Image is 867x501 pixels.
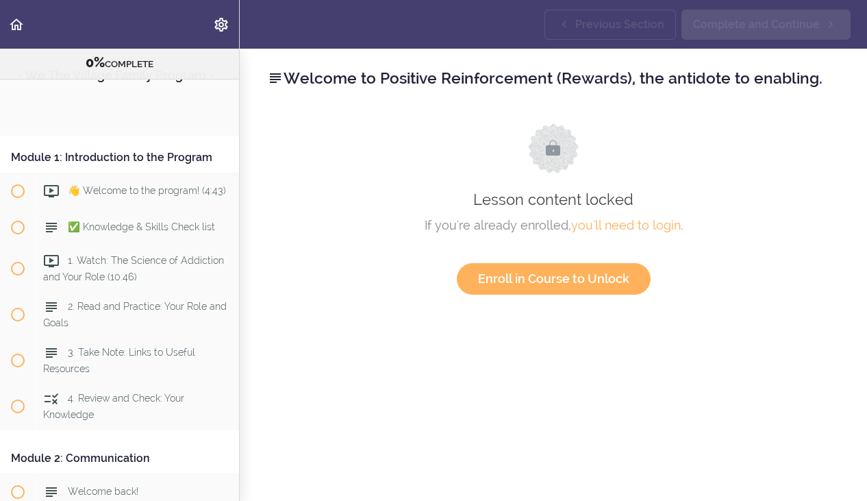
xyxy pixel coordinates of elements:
div: If you're already enrolled, . [280,215,827,236]
span: 4. Review and Check: Your Knowledge [43,393,184,419]
span: 2. Read and Practice: Your Role and Goals [43,301,227,328]
a: Enroll in Course to Unlock [457,263,651,295]
div: COMPLETE [17,54,222,72]
svg: Back to course curriculum [8,16,25,33]
a: Previous Section [544,10,676,40]
span: 3. Take Note: Links to Useful Resources [43,347,195,374]
span: Welcome back! [68,486,138,497]
a: Complete and Continue [681,10,851,40]
span: 👋 Welcome to the program! (4:43) [68,185,226,196]
h2: Welcome to Positive Reinforcement (Rewards), the antidote to enabling. [267,66,840,90]
span: 0% [86,54,105,71]
span: Previous Section [575,16,664,33]
span: ✅ Knowledge & Skills Check list [68,221,215,232]
div: Lesson content locked [280,123,827,295]
span: Complete and Continue [693,16,820,33]
svg: Settings Menu [213,16,229,33]
span: 1. Watch: The Science of Addiction and Your Role (10:46) [43,255,224,282]
a: you'll need to login [571,218,681,232]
